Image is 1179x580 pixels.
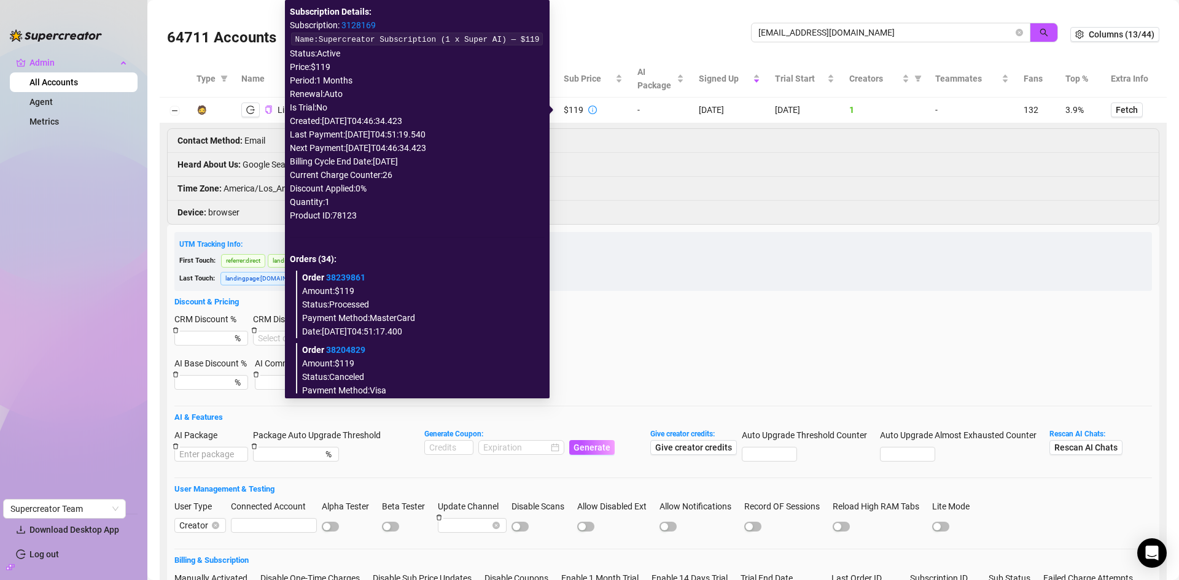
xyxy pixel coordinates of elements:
div: Last Payment: [DATE]T04:51:19.540 [290,128,545,141]
button: Collapse row [169,106,179,116]
label: AI Base Discount % [174,357,255,370]
th: Extra Info [1103,60,1167,98]
li: Email [168,129,1159,153]
span: Rescan AI Chats [1054,443,1118,452]
strong: Give creator credits: [650,430,715,438]
strong: Contact Method : [177,136,243,145]
div: Subscription: [290,18,545,32]
label: Package Auto Upgrade Threshold [253,428,389,442]
span: delete [173,327,179,333]
h5: Discount & Pricing [174,296,1152,308]
a: 3128169 [341,20,376,30]
span: First Touch: [179,257,216,265]
input: AI Package [174,447,248,462]
label: Auto Upgrade Almost Exhausted Counter [880,428,1045,442]
span: Lilsoosh [278,105,309,115]
div: Period: 1 Months [290,74,545,87]
div: Payment Method: Visa [302,384,540,397]
label: Record OF Sessions [744,500,828,513]
span: logout [246,106,255,114]
strong: Device : [177,207,206,217]
div: Amount: $119 [302,284,540,298]
div: Quantity: 1 [290,195,545,209]
h5: AI & Features [174,411,1152,423]
h5: User Management & Testing [174,483,1152,495]
span: close-circle [492,522,500,529]
span: setting [1075,30,1084,39]
div: Status: Active [290,47,545,60]
label: CRM Discount % [174,312,244,326]
div: Amount: $119 [302,357,540,370]
div: 🧔 [196,103,207,117]
input: Expiration [483,441,548,454]
button: Reload High RAM Tabs [833,522,850,532]
strong: Order [302,345,365,355]
a: All Accounts [29,77,78,87]
label: Auto Upgrade Threshold Counter [742,428,875,442]
div: Product ID: 78123 [290,209,545,222]
strong: Orders ( 34 ): [290,254,337,264]
span: Fetch [1116,105,1138,115]
th: Sub Price [556,60,630,98]
div: Created: [DATE]T04:46:34.423 [290,114,545,128]
button: Copy Account UID [265,106,273,115]
button: Disable Scans [512,522,529,532]
span: referrer : direct [221,254,265,268]
span: delete [251,327,257,333]
h3: 64711 Accounts [167,28,276,48]
strong: Order [302,273,365,282]
strong: Heard About Us : [177,160,241,169]
input: Auto Upgrade Almost Exhausted Counter [881,447,935,461]
div: Status: Processed [302,298,540,311]
a: Agent [29,97,53,107]
li: browser [168,201,1159,224]
label: Alpha Tester [322,500,377,513]
label: Connected Account [231,500,314,513]
span: Give creator credits [655,443,732,452]
span: copy [265,106,273,114]
th: Signed Up [691,60,768,98]
span: Last Touch: [179,274,215,282]
td: [DATE] [691,98,768,123]
button: Allow Notifications [660,522,677,532]
img: logo-BBDzfeDw.svg [10,29,102,42]
span: Signed Up [699,72,750,85]
a: 38204829 [326,345,365,355]
th: Trial Start [768,60,841,98]
label: AI Package [174,428,225,442]
input: AI Commission Discount % [260,376,313,389]
span: Creator [179,519,221,532]
span: Generate [574,443,610,452]
button: Columns (13/44) [1070,27,1159,42]
span: 1 [849,105,854,115]
td: [DATE] [768,98,841,123]
span: crown [16,58,26,68]
span: delete [436,514,442,520]
strong: Rescan AI Chats: [1049,430,1105,438]
button: Lite Mode [932,522,949,532]
span: build [6,563,15,571]
span: Admin [29,53,117,72]
div: Payment Method: MasterCard [302,311,540,325]
span: delete [173,443,179,449]
span: 132 [1024,105,1038,115]
span: close-circle [1016,29,1023,36]
li: Google Search [168,153,1159,177]
label: Update Channel [438,500,507,513]
button: Record OF Sessions [744,522,761,532]
th: Fans [1016,60,1058,98]
th: Creators [842,60,928,98]
strong: Subscription Details: [290,7,372,17]
div: Is Trial: No [290,101,545,114]
a: Metrics [29,117,59,126]
span: Download Desktop App [29,525,119,535]
div: Current Charge Counter: 26 [290,168,545,182]
span: search [1040,28,1048,37]
button: Generate [569,440,615,455]
input: Connected Account [231,518,317,533]
strong: Time Zone : [177,184,222,193]
span: download [16,525,26,535]
span: Teammates [935,72,999,85]
button: Alpha Tester [322,522,339,532]
label: Allow Notifications [660,500,739,513]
